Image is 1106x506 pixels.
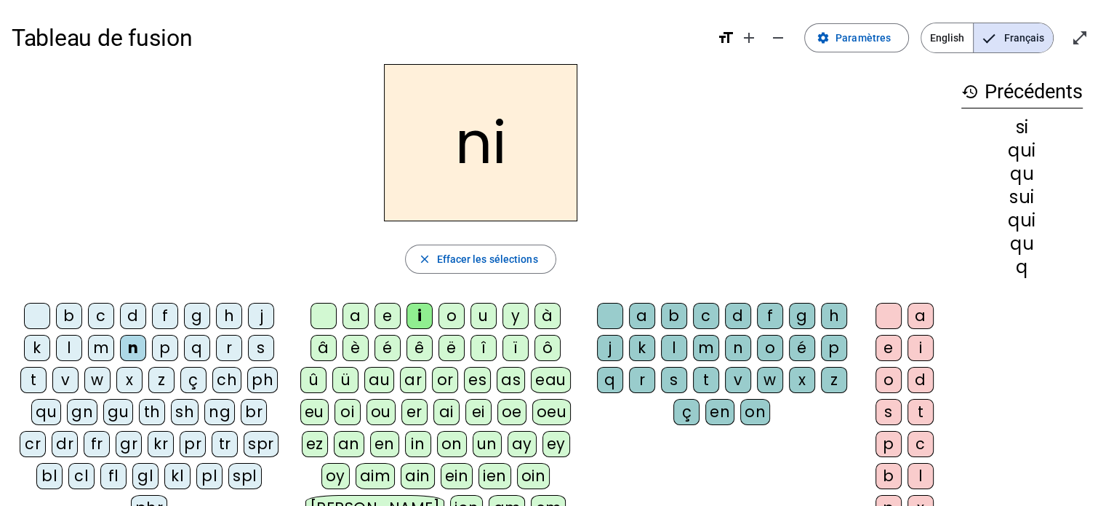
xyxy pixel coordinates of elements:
div: d [120,303,146,329]
div: g [789,303,815,329]
div: h [216,303,242,329]
div: oy [321,463,350,489]
div: n [120,335,146,361]
div: m [88,335,114,361]
div: é [789,335,815,361]
div: s [875,399,902,425]
div: r [629,367,655,393]
div: bl [36,463,63,489]
div: f [152,303,178,329]
div: é [374,335,401,361]
div: g [184,303,210,329]
div: p [821,335,847,361]
div: u [470,303,497,329]
div: eu [300,399,329,425]
div: x [789,367,815,393]
mat-icon: history [961,83,979,100]
div: î [470,335,497,361]
div: l [56,335,82,361]
div: s [661,367,687,393]
div: w [84,367,111,393]
div: cr [20,431,46,457]
div: sh [171,399,199,425]
span: Paramètres [835,29,891,47]
div: z [821,367,847,393]
div: k [629,335,655,361]
div: b [661,303,687,329]
h2: ni [384,64,577,221]
div: sui [961,189,1083,206]
div: aim [356,463,396,489]
div: r [216,335,242,361]
div: en [705,399,734,425]
div: o [757,335,783,361]
div: a [629,303,655,329]
mat-icon: open_in_full [1071,29,1089,47]
div: v [725,367,751,393]
div: n [725,335,751,361]
div: qu [961,235,1083,253]
div: kr [148,431,174,457]
div: qui [961,142,1083,159]
div: ô [534,335,561,361]
div: un [473,431,502,457]
div: i [907,335,934,361]
div: m [693,335,719,361]
div: gl [132,463,159,489]
div: on [437,431,467,457]
div: oin [517,463,550,489]
div: q [961,258,1083,276]
div: b [56,303,82,329]
div: qui [961,212,1083,229]
div: f [757,303,783,329]
h3: Précédents [961,76,1083,108]
div: dr [52,431,78,457]
span: English [921,23,973,52]
div: t [20,367,47,393]
div: e [875,335,902,361]
div: pl [196,463,223,489]
div: k [24,335,50,361]
div: on [740,399,770,425]
div: au [364,367,394,393]
div: ch [212,367,241,393]
h1: Tableau de fusion [12,15,705,61]
div: c [88,303,114,329]
div: ai [433,399,460,425]
div: ey [542,431,570,457]
div: ez [302,431,328,457]
span: Effacer les sélections [436,250,537,268]
div: j [597,335,623,361]
div: t [693,367,719,393]
div: ph [247,367,278,393]
mat-icon: settings [817,31,830,44]
div: j [248,303,274,329]
div: d [725,303,751,329]
div: q [184,335,210,361]
button: Paramètres [804,23,909,52]
div: oe [497,399,526,425]
mat-button-toggle-group: Language selection [921,23,1054,53]
div: s [248,335,274,361]
button: Entrer en plein écran [1065,23,1094,52]
div: l [907,463,934,489]
div: è [342,335,369,361]
div: in [405,431,431,457]
div: ay [508,431,537,457]
div: c [693,303,719,329]
div: an [334,431,364,457]
div: eau [531,367,571,393]
div: ç [673,399,700,425]
div: ng [204,399,235,425]
div: c [907,431,934,457]
div: ü [332,367,358,393]
div: cl [68,463,95,489]
div: p [152,335,178,361]
div: ien [478,463,511,489]
div: e [374,303,401,329]
div: ain [401,463,435,489]
div: fr [84,431,110,457]
div: o [875,367,902,393]
div: er [401,399,428,425]
button: Diminuer la taille de la police [764,23,793,52]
